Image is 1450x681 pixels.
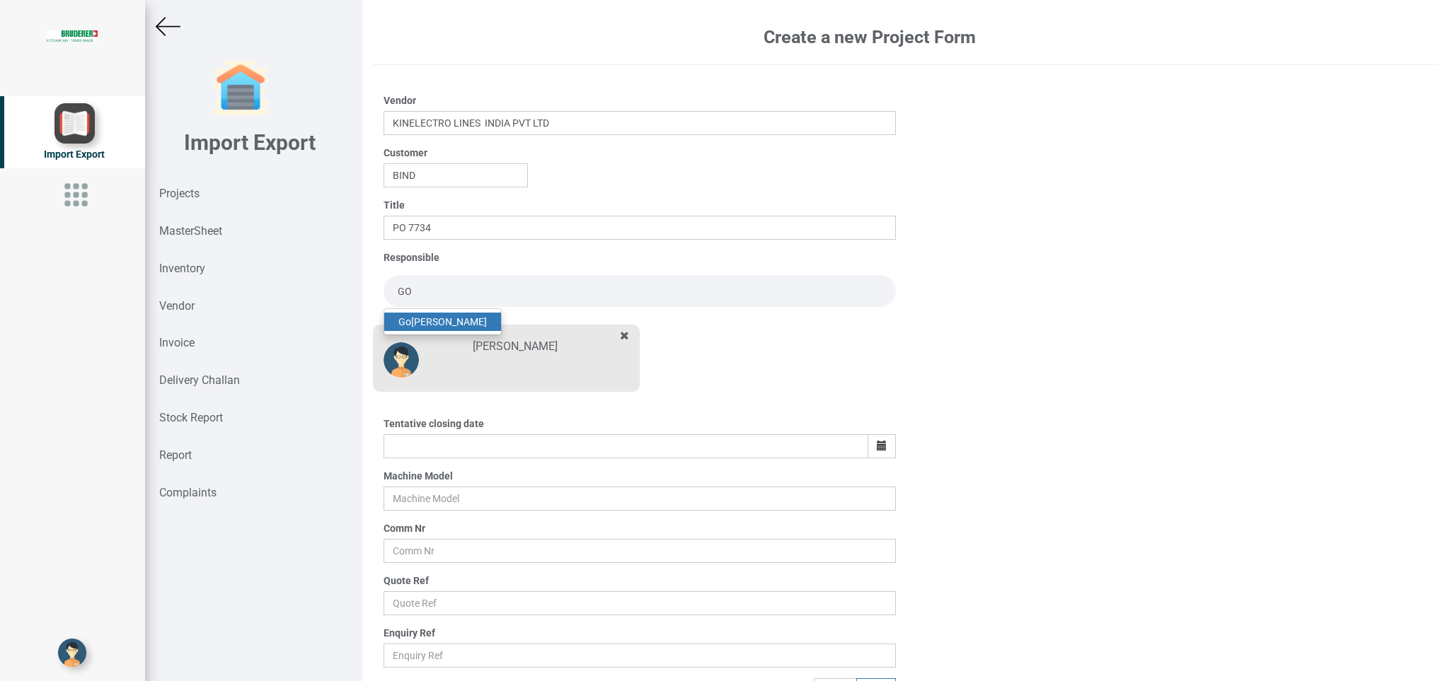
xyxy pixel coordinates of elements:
label: Enquiry Ref [384,626,435,640]
input: Search using name [384,111,895,135]
label: Customer [384,146,427,160]
span: Import Export [44,149,105,160]
input: Search using name [384,163,528,187]
strong: MasterSheet [159,224,222,238]
strong: Go [398,316,411,327]
input: Quote Ref [384,591,895,615]
a: Go[PERSON_NAME] [384,313,501,331]
strong: Stock Report [159,411,223,424]
div: [PERSON_NAME] [462,339,640,355]
strong: Vendor [159,299,195,313]
label: Vendor [384,93,416,107]
b: Create a new Project Form [764,27,976,47]
b: Import Export [184,130,316,155]
input: Search and select a user to add him/her in this group [384,275,895,307]
input: Enquiry Ref [384,644,895,668]
label: Machine Model [384,469,453,483]
label: Title [384,198,405,212]
label: Tentative closing date [384,417,484,431]
strong: Delivery Challan [159,373,240,387]
input: Machine Model [384,487,895,511]
input: Comm Nr [384,539,895,563]
img: garage-closed.png [212,60,269,117]
input: Title [384,216,895,240]
label: Quote Ref [384,574,429,588]
strong: Report [159,448,192,462]
strong: Invoice [159,336,195,349]
label: Comm Nr [384,521,425,535]
img: DP [384,342,419,378]
strong: Projects [159,187,200,200]
strong: Complaints [159,486,217,499]
strong: Inventory [159,262,205,275]
label: Responsible [384,250,439,264]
